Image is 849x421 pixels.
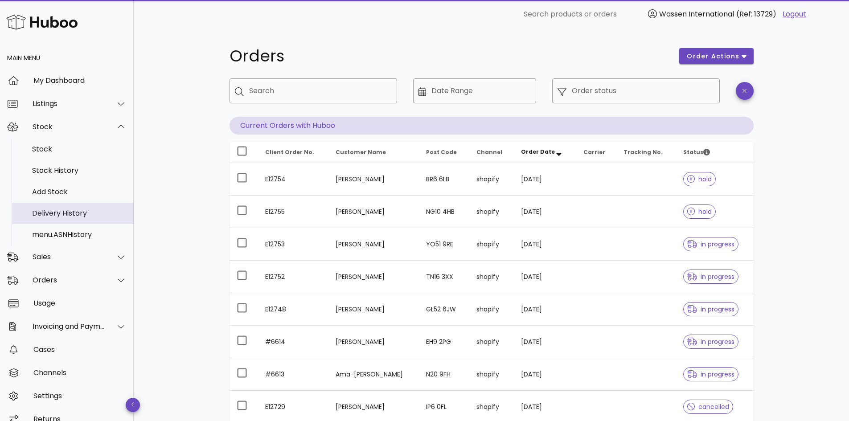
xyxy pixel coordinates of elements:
[6,12,78,32] img: Huboo Logo
[616,142,676,163] th: Tracking No.
[328,142,419,163] th: Customer Name
[230,48,669,64] h1: Orders
[258,326,328,358] td: #6614
[258,228,328,261] td: E12753
[33,123,105,131] div: Stock
[623,148,663,156] span: Tracking No.
[328,196,419,228] td: [PERSON_NAME]
[469,228,514,261] td: shopify
[514,142,576,163] th: Order Date: Sorted descending. Activate to remove sorting.
[328,228,419,261] td: [PERSON_NAME]
[419,261,469,293] td: TN16 3XX
[258,261,328,293] td: E12752
[676,142,754,163] th: Status
[328,261,419,293] td: [PERSON_NAME]
[514,293,576,326] td: [DATE]
[32,209,127,217] div: Delivery History
[426,148,457,156] span: Post Code
[33,368,127,377] div: Channels
[33,392,127,400] div: Settings
[33,253,105,261] div: Sales
[33,76,127,85] div: My Dashboard
[736,9,776,19] span: (Ref: 13729)
[514,358,576,391] td: [DATE]
[419,196,469,228] td: NG10 4HB
[687,371,734,377] span: in progress
[687,274,734,280] span: in progress
[328,293,419,326] td: [PERSON_NAME]
[258,293,328,326] td: E12748
[328,163,419,196] td: [PERSON_NAME]
[514,196,576,228] td: [DATE]
[419,163,469,196] td: BR6 6LB
[33,345,127,354] div: Cases
[687,176,712,182] span: hold
[514,163,576,196] td: [DATE]
[659,9,734,19] span: Wassen International
[419,358,469,391] td: N20 9FH
[419,228,469,261] td: YO51 9RE
[32,188,127,196] div: Add Stock
[230,117,754,135] p: Current Orders with Huboo
[33,99,105,108] div: Listings
[683,148,710,156] span: Status
[687,208,712,215] span: hold
[687,241,734,247] span: in progress
[469,142,514,163] th: Channel
[33,276,105,284] div: Orders
[469,163,514,196] td: shopify
[32,166,127,175] div: Stock History
[258,196,328,228] td: E12755
[476,148,502,156] span: Channel
[32,230,127,239] div: menu.ASNHistory
[521,148,555,155] span: Order Date
[514,261,576,293] td: [DATE]
[783,9,806,20] a: Logout
[679,48,753,64] button: order actions
[32,145,127,153] div: Stock
[469,293,514,326] td: shopify
[33,299,127,307] div: Usage
[469,326,514,358] td: shopify
[469,358,514,391] td: shopify
[576,142,616,163] th: Carrier
[328,358,419,391] td: Ama-[PERSON_NAME]
[419,142,469,163] th: Post Code
[419,293,469,326] td: GL52 6JW
[258,142,328,163] th: Client Order No.
[258,358,328,391] td: #6613
[265,148,314,156] span: Client Order No.
[514,228,576,261] td: [DATE]
[336,148,386,156] span: Customer Name
[469,196,514,228] td: shopify
[687,404,730,410] span: cancelled
[583,148,605,156] span: Carrier
[258,163,328,196] td: E12754
[328,326,419,358] td: [PERSON_NAME]
[33,322,105,331] div: Invoicing and Payments
[469,261,514,293] td: shopify
[419,326,469,358] td: EH9 2PG
[686,52,740,61] span: order actions
[514,326,576,358] td: [DATE]
[687,339,734,345] span: in progress
[687,306,734,312] span: in progress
